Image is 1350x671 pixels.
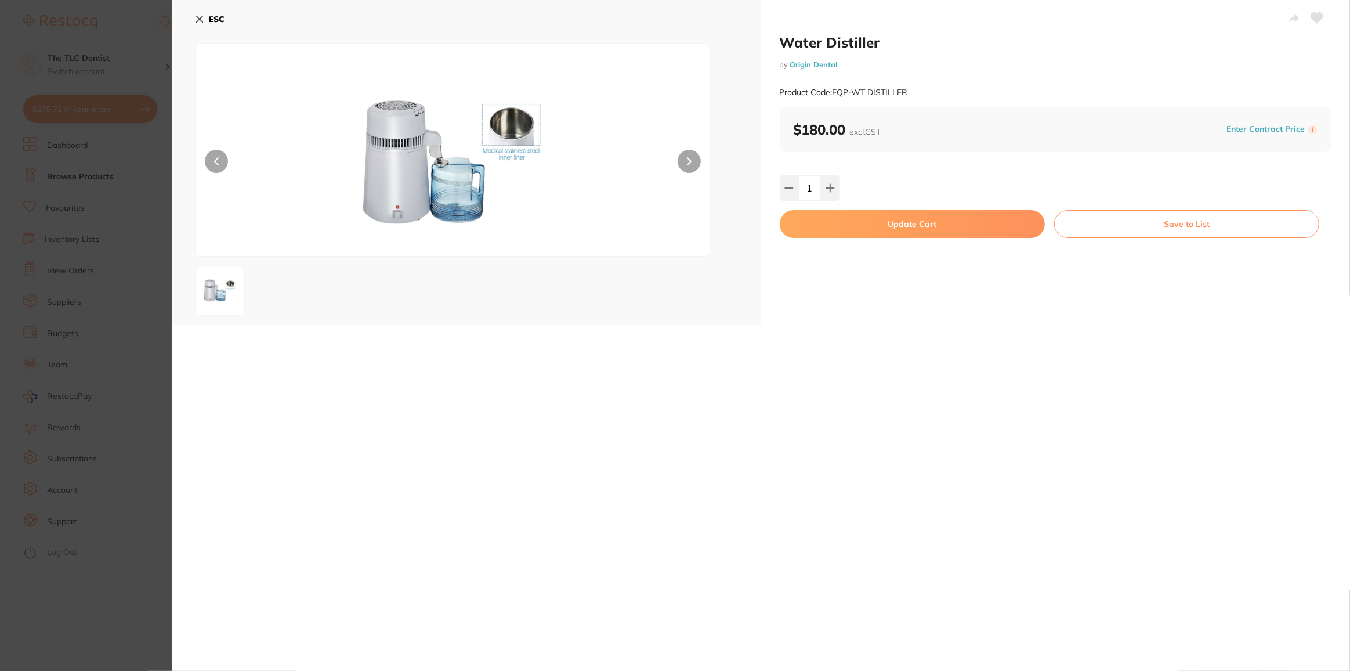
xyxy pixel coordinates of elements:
h2: Water Distiller [780,34,1332,51]
label: i [1308,125,1318,134]
button: Enter Contract Price [1223,124,1308,135]
a: Origin Dental [790,60,838,69]
img: bGxlcjEtcG5n [298,73,607,256]
button: Save to List [1054,210,1319,238]
button: Update Cart [780,210,1045,238]
span: excl. GST [850,127,881,137]
b: ESC [209,14,225,24]
b: $180.00 [794,121,881,138]
small: by [780,60,1332,69]
button: ESC [195,9,225,29]
small: Product Code: EQP-WT DISTILLER [780,88,908,98]
img: bGxlcjEtcG5n [199,270,241,312]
